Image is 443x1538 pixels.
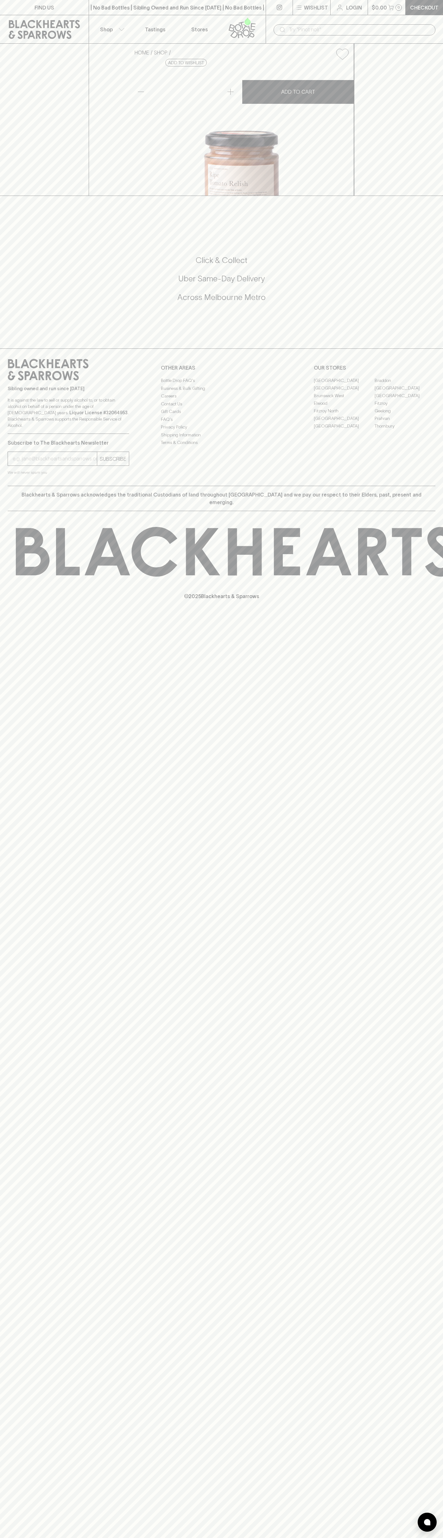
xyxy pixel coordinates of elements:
p: We will never spam you [8,469,129,476]
p: $0.00 [372,4,387,11]
a: [GEOGRAPHIC_DATA] [314,384,375,392]
a: Business & Bulk Gifting [161,385,282,392]
a: Shipping Information [161,431,282,439]
p: FIND US [35,4,54,11]
button: Add to wishlist [165,59,207,66]
img: 35330.png [130,65,354,196]
a: [GEOGRAPHIC_DATA] [314,415,375,422]
a: Prahran [375,415,435,422]
a: SHOP [154,50,168,55]
a: Fitzroy [375,399,435,407]
p: Stores [191,26,208,33]
img: bubble-icon [424,1519,430,1525]
a: Thornbury [375,422,435,430]
p: Sibling owned and run since [DATE] [8,385,129,392]
a: Brunswick West [314,392,375,399]
p: OUR STORES [314,364,435,372]
a: Bottle Drop FAQ's [161,377,282,385]
a: Tastings [133,15,177,43]
p: Shop [100,26,113,33]
a: Careers [161,392,282,400]
h5: Click & Collect [8,255,435,266]
p: ADD TO CART [281,88,315,96]
p: Login [346,4,362,11]
button: Add to wishlist [334,46,351,62]
a: Terms & Conditions [161,439,282,447]
h5: Uber Same-Day Delivery [8,273,435,284]
a: [GEOGRAPHIC_DATA] [375,392,435,399]
a: [GEOGRAPHIC_DATA] [375,384,435,392]
a: Stores [177,15,222,43]
p: Checkout [410,4,439,11]
strong: Liquor License #32064953 [69,410,128,415]
p: 0 [397,6,400,9]
button: Shop [89,15,133,43]
div: Call to action block [8,230,435,336]
p: SUBSCRIBE [100,455,126,463]
a: [GEOGRAPHIC_DATA] [314,377,375,384]
a: FAQ's [161,416,282,423]
input: e.g. jane@blackheartsandsparrows.com.au [13,454,97,464]
p: Wishlist [304,4,328,11]
a: Gift Cards [161,408,282,416]
a: HOME [135,50,149,55]
button: ADD TO CART [242,80,354,104]
p: Blackhearts & Sparrows acknowledges the traditional Custodians of land throughout [GEOGRAPHIC_DAT... [12,491,431,506]
a: Braddon [375,377,435,384]
a: Contact Us [161,400,282,408]
p: Tastings [145,26,165,33]
p: It is against the law to sell or supply alcohol to, or to obtain alcohol on behalf of a person un... [8,397,129,428]
p: OTHER AREAS [161,364,282,372]
a: Privacy Policy [161,423,282,431]
p: Subscribe to The Blackhearts Newsletter [8,439,129,447]
a: [GEOGRAPHIC_DATA] [314,422,375,430]
a: Elwood [314,399,375,407]
a: Fitzroy North [314,407,375,415]
button: SUBSCRIBE [97,452,129,466]
a: Geelong [375,407,435,415]
h5: Across Melbourne Metro [8,292,435,303]
input: Try "Pinot noir" [289,25,430,35]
